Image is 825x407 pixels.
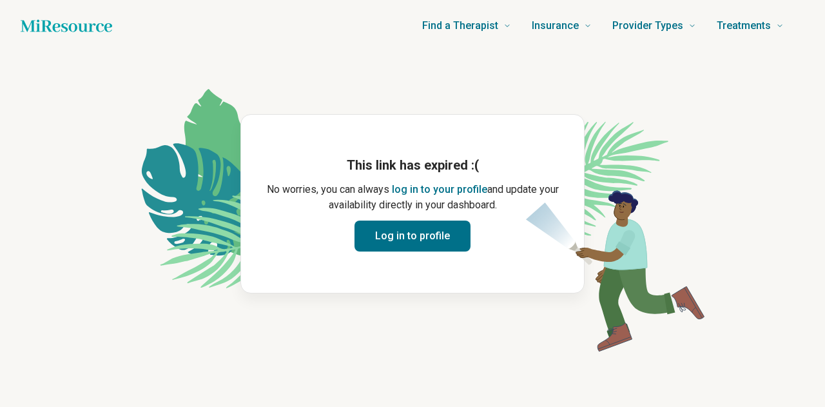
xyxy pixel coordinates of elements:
[612,17,683,35] span: Provider Types
[717,17,771,35] span: Treatments
[262,156,563,174] h1: This link has expired :(
[422,17,498,35] span: Find a Therapist
[354,221,471,252] button: Log in to profile
[392,182,487,197] button: log in to your profile
[532,17,579,35] span: Insurance
[262,182,563,213] p: No worries, you can always and update your availability directly in your dashboard.
[21,13,112,39] a: Home page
